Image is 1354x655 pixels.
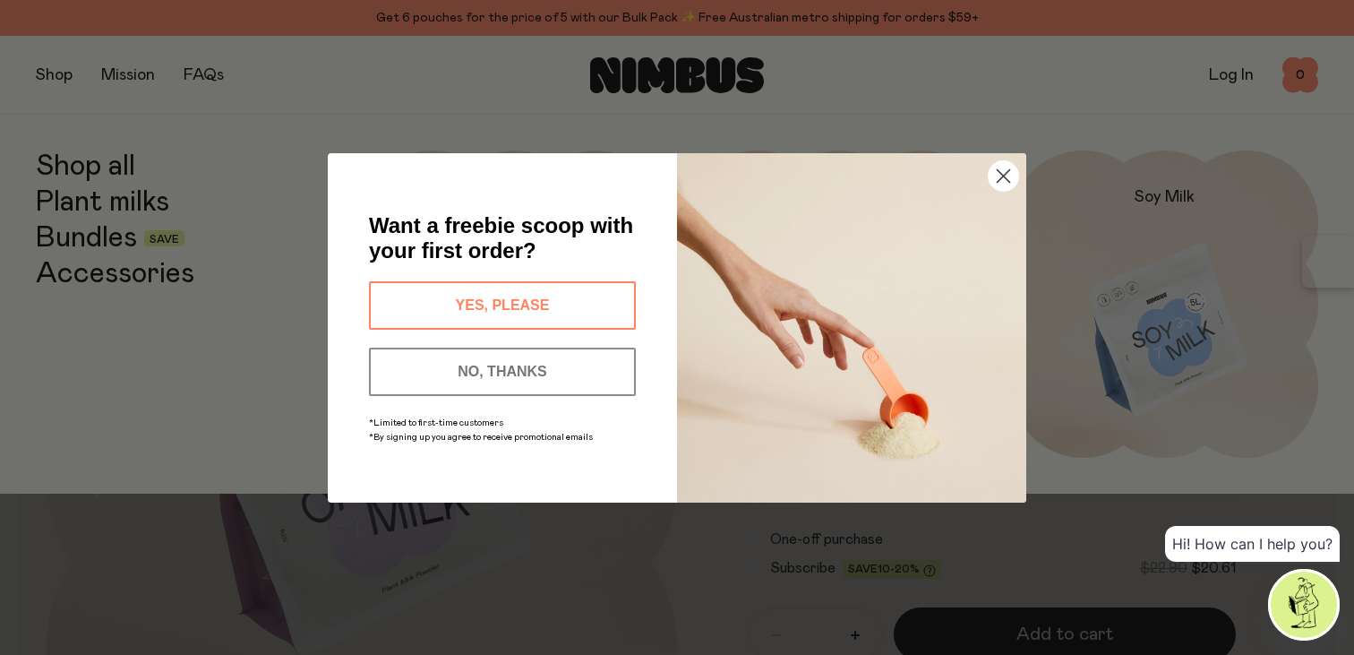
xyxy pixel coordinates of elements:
span: Want a freebie scoop with your first order? [369,213,633,263]
img: c0d45117-8e62-4a02-9742-374a5db49d45.jpeg [677,153,1026,503]
span: *By signing up you agree to receive promotional emails [369,433,593,442]
button: NO, THANKS [369,348,636,396]
div: Hi! How can I help you? [1165,526,1340,562]
button: Close dialog [988,160,1019,192]
img: agent [1271,572,1337,638]
span: *Limited to first-time customers [369,418,503,427]
button: YES, PLEASE [369,281,636,330]
button: Open Sortd panel [1302,236,1354,288]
